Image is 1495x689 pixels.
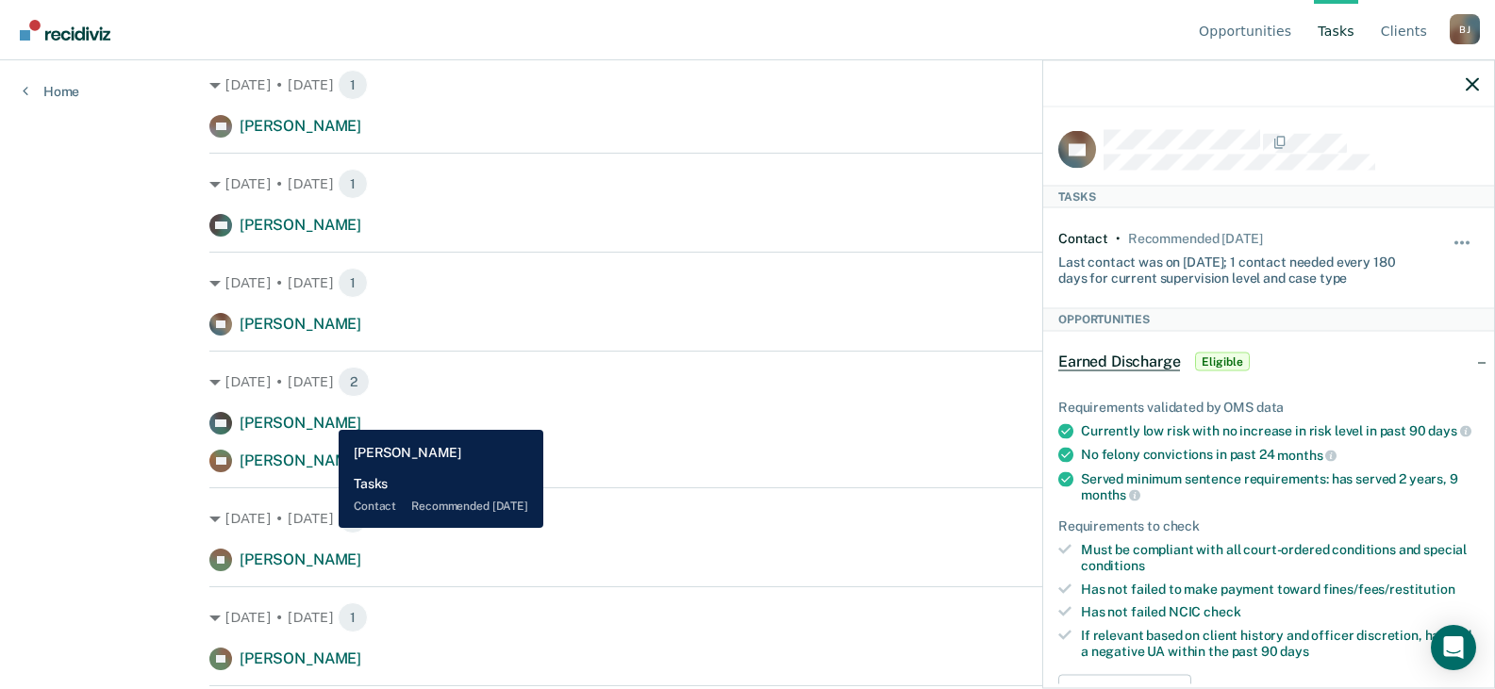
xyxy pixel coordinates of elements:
[209,503,1286,533] div: [DATE] • [DATE]
[1058,518,1479,534] div: Requirements to check
[338,268,368,298] span: 1
[1058,246,1409,286] div: Last contact was on [DATE]; 1 contact needed every 180 days for current supervision level and cas...
[240,216,361,234] span: [PERSON_NAME]
[240,550,361,568] span: [PERSON_NAME]
[240,451,361,469] span: [PERSON_NAME]
[338,70,368,100] span: 1
[240,117,361,135] span: [PERSON_NAME]
[1323,581,1455,596] span: fines/fees/restitution
[1128,230,1262,246] div: Recommended in 8 days
[1450,14,1480,44] div: B J
[1058,399,1479,415] div: Requirements validated by OMS data
[1058,352,1180,370] span: Earned Discharge
[209,268,1286,298] div: [DATE] • [DATE]
[1081,557,1145,572] span: conditions
[23,83,79,100] a: Home
[1428,423,1470,438] span: days
[338,503,368,533] span: 1
[1081,541,1479,573] div: Must be compliant with all court-ordered conditions and special
[1081,447,1479,464] div: No felony convictions in past 24
[1043,331,1494,391] div: Earned DischargeEligible
[1431,625,1476,670] div: Open Intercom Messenger
[338,602,368,632] span: 1
[1043,308,1494,331] div: Opportunities
[1081,487,1140,502] span: months
[209,367,1286,397] div: [DATE] • [DATE]
[240,649,361,667] span: [PERSON_NAME]
[1204,604,1240,619] span: check
[1081,628,1479,660] div: If relevant based on client history and officer discretion, has had a negative UA within the past 90
[1280,643,1308,658] span: days
[1081,422,1479,439] div: Currently low risk with no increase in risk level in past 90
[1116,230,1121,246] div: •
[1277,447,1337,462] span: months
[338,169,368,199] span: 1
[209,602,1286,632] div: [DATE] • [DATE]
[338,367,370,397] span: 2
[1058,230,1108,246] div: Contact
[20,20,110,41] img: Recidiviz
[1450,14,1480,44] button: Profile dropdown button
[1043,185,1494,207] div: Tasks
[240,315,361,333] span: [PERSON_NAME]
[209,70,1286,100] div: [DATE] • [DATE]
[1081,604,1479,620] div: Has not failed NCIC
[1081,470,1479,502] div: Served minimum sentence requirements: has served 2 years, 9
[240,414,361,432] span: [PERSON_NAME]
[209,169,1286,199] div: [DATE] • [DATE]
[1081,581,1479,597] div: Has not failed to make payment toward
[1195,352,1249,370] span: Eligible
